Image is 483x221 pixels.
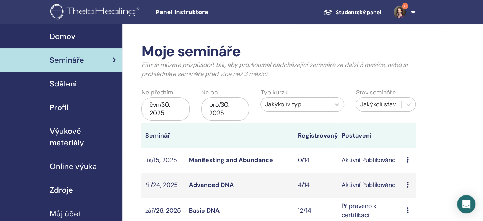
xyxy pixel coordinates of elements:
[50,184,73,196] span: Zdroje
[50,54,84,66] span: Semináře
[141,60,416,79] p: Filtr si můžete přizpůsobit tak, aby prozkoumal nadcházející semináře za další 3 měsíce, nebo si ...
[201,97,249,121] div: pro/30, 2025
[294,148,337,173] td: 0/14
[156,8,270,16] span: Panel instruktora
[50,78,77,89] span: Sdělení
[50,208,81,219] span: Můj účet
[189,156,273,164] a: Manifesting and Abundance
[201,88,218,97] label: Ne po
[402,3,408,9] span: 9+
[360,100,397,109] div: Jakýkoli stav
[141,88,173,97] label: Ne předtím
[141,148,185,173] td: lis/15, 2025
[141,43,416,60] h2: Moje semináře
[141,173,185,198] td: říj/24, 2025
[324,9,333,15] img: graduation-cap-white.svg
[457,195,475,213] div: Open Intercom Messenger
[189,181,234,189] a: Advanced DNA
[50,102,68,113] span: Profil
[141,97,190,121] div: čvn/30, 2025
[260,88,287,97] label: Typ kurzu
[337,148,403,173] td: Aktivní Publikováno
[317,5,387,19] a: Studentský panel
[337,123,403,148] th: Postavení
[294,173,337,198] td: 4/14
[50,125,116,148] span: Výukové materiály
[337,173,403,198] td: Aktivní Publikováno
[141,123,185,148] th: Seminář
[394,6,406,18] img: default.jpg
[189,206,220,214] a: Basic DNA
[265,100,326,109] div: Jakýkoliv typ
[50,4,142,21] img: logo.png
[356,88,395,97] label: Stav semináře
[50,31,75,42] span: Domov
[294,123,337,148] th: Registrovaný
[50,161,97,172] span: Online výuka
